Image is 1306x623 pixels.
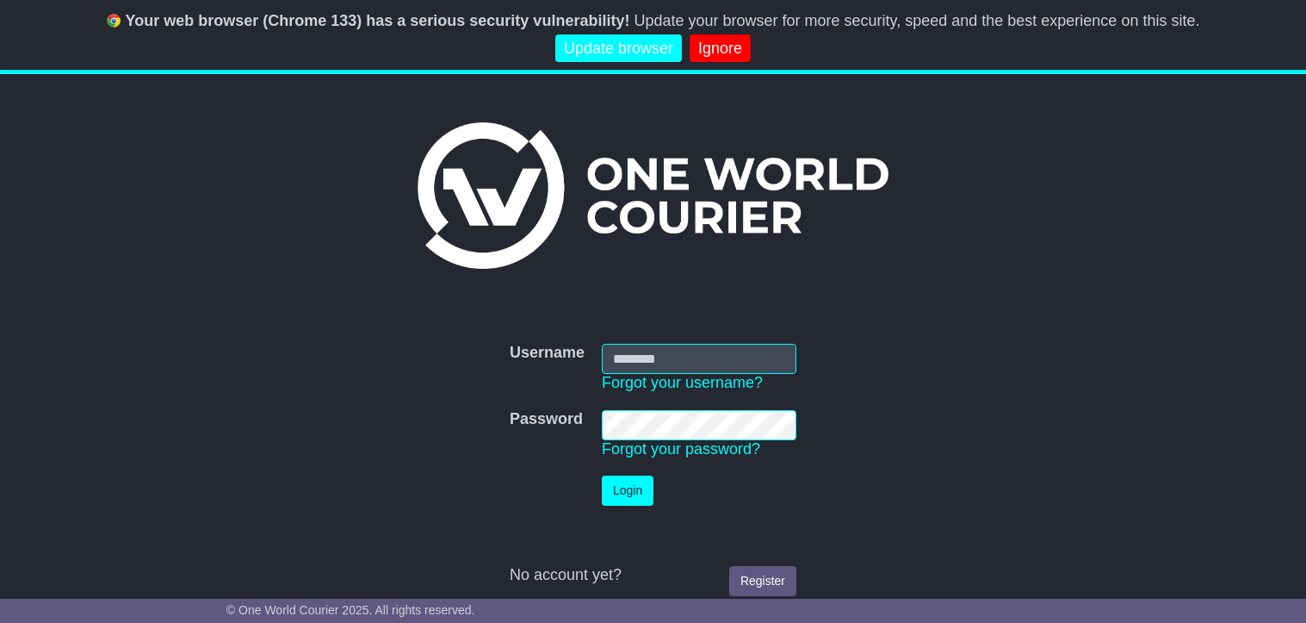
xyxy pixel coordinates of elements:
[510,344,585,363] label: Username
[602,476,653,506] button: Login
[729,566,796,596] a: Register
[226,603,475,617] span: © One World Courier 2025. All rights reserved.
[418,122,888,269] img: One World
[690,34,751,63] a: Ignore
[634,12,1199,29] span: Update your browser for more security, speed and the best experience on this site.
[126,12,630,29] b: Your web browser (Chrome 133) has a serious security vulnerability!
[602,440,760,458] a: Forgot your password?
[602,374,763,391] a: Forgot your username?
[510,566,796,585] div: No account yet?
[510,410,583,429] label: Password
[555,34,682,63] a: Update browser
